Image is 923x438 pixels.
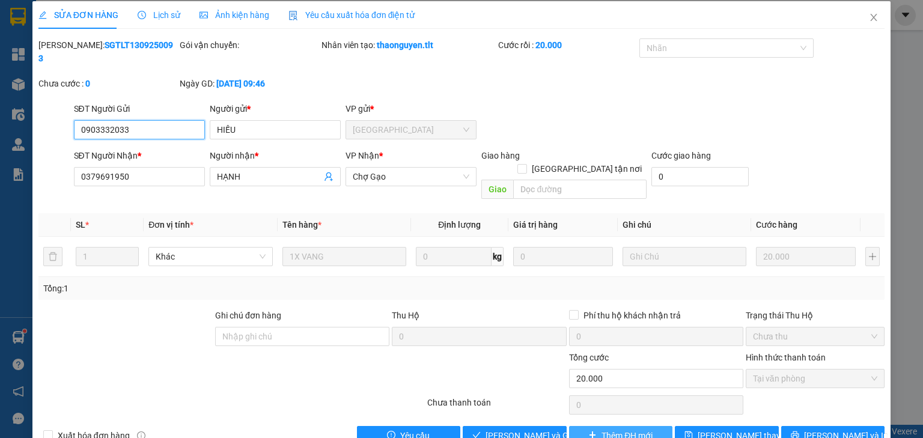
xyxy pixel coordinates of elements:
img: icon [288,11,298,20]
span: Giá trị hàng [513,220,558,230]
div: [PERSON_NAME]: [38,38,177,65]
input: Ghi chú đơn hàng [215,327,389,346]
input: Ghi Chú [623,247,746,266]
span: Ảnh kiện hàng [200,10,269,20]
span: edit [38,11,47,19]
button: plus [865,247,880,266]
div: Ngày GD: [180,77,318,90]
span: Tổng cước [569,353,609,362]
b: SGTLT1309250093 [38,40,173,63]
span: Chưa thu [753,327,877,345]
input: 0 [513,247,613,266]
div: Người nhận [210,149,341,162]
button: delete [43,247,62,266]
div: Chưa thanh toán [426,396,567,417]
span: close [869,13,879,22]
span: SL [76,220,85,230]
b: thaonguyen.tlt [377,40,433,50]
span: Chợ Gạo [353,168,469,186]
span: Thu Hộ [392,311,419,320]
span: clock-circle [138,11,146,19]
b: 20.000 [535,40,562,50]
span: Tại văn phòng [753,370,877,388]
span: Phí thu hộ khách nhận trả [579,309,686,322]
span: Khác [156,248,265,266]
b: [DATE] 09:46 [216,79,265,88]
div: Người gửi [210,102,341,115]
label: Ghi chú đơn hàng [215,311,281,320]
span: Yêu cầu xuất hóa đơn điện tử [288,10,415,20]
span: VP Nhận [346,151,379,160]
div: Chưa cước : [38,77,177,90]
div: Tổng: 1 [43,282,357,295]
button: Close [857,1,891,35]
span: [GEOGRAPHIC_DATA] tận nơi [527,162,647,175]
span: Giao hàng [481,151,520,160]
input: Dọc đường [513,180,647,199]
input: VD: Bàn, Ghế [282,247,406,266]
span: Lịch sử [138,10,180,20]
b: 0 [85,79,90,88]
input: Cước giao hàng [651,167,749,186]
span: Cước hàng [756,220,797,230]
div: Gói vận chuyển: [180,38,318,52]
input: 0 [756,247,856,266]
div: SĐT Người Gửi [74,102,205,115]
span: kg [492,247,504,266]
span: Định lượng [438,220,481,230]
div: Nhân viên tạo: [321,38,496,52]
span: Giao [481,180,513,199]
label: Hình thức thanh toán [746,353,826,362]
span: SỬA ĐƠN HÀNG [38,10,118,20]
span: Tên hàng [282,220,321,230]
span: Sài Gòn [353,121,469,139]
span: user-add [324,172,334,181]
div: Trạng thái Thu Hộ [746,309,885,322]
div: SĐT Người Nhận [74,149,205,162]
th: Ghi chú [618,213,751,237]
div: VP gửi [346,102,477,115]
span: Đơn vị tính [148,220,193,230]
label: Cước giao hàng [651,151,711,160]
div: Cước rồi : [498,38,637,52]
span: picture [200,11,208,19]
